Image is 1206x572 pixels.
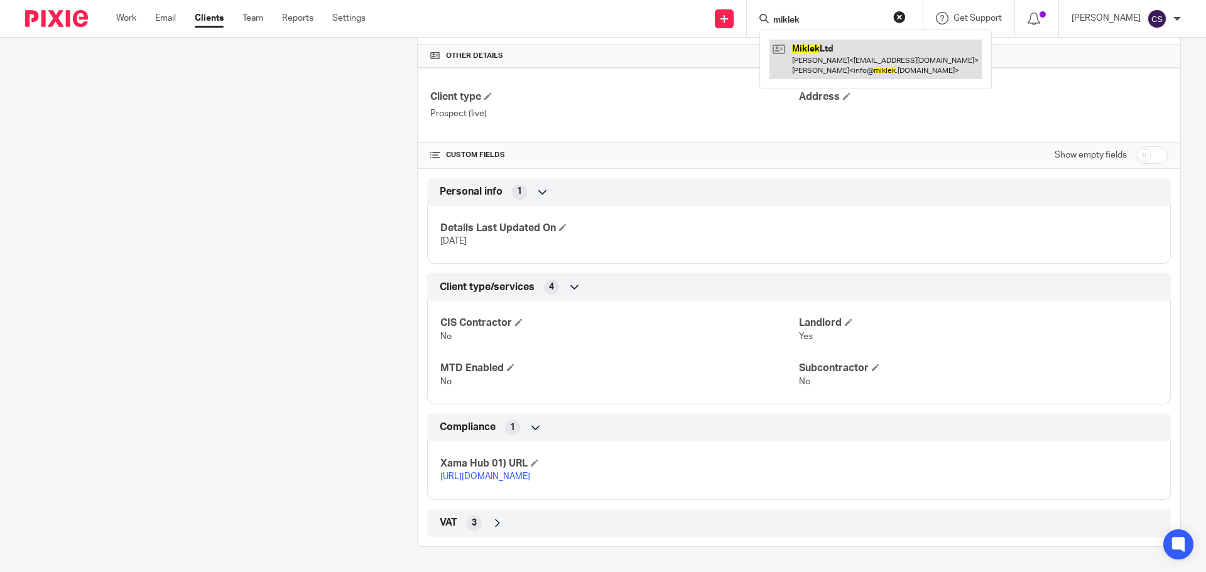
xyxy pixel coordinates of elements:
p: [PERSON_NAME] [1072,12,1141,24]
span: No [440,377,452,386]
input: Search [772,15,885,26]
a: [URL][DOMAIN_NAME] [440,472,530,481]
h4: Details Last Updated On [440,222,799,235]
a: Settings [332,12,366,24]
span: Yes [799,332,813,341]
span: 1 [517,185,522,198]
span: [DATE] [440,237,467,246]
a: Work [116,12,136,24]
img: Pixie [25,10,88,27]
h4: CUSTOM FIELDS [430,150,799,160]
a: Email [155,12,176,24]
a: Team [242,12,263,24]
span: VAT [440,516,457,529]
img: svg%3E [1147,9,1167,29]
a: Reports [282,12,313,24]
span: 3 [472,517,477,529]
span: No [440,332,452,341]
h4: Landlord [799,316,1158,330]
span: Get Support [953,14,1002,23]
span: Personal info [440,185,503,198]
label: Show empty fields [1055,149,1127,161]
span: No [799,377,810,386]
h4: Client type [430,90,799,104]
span: Compliance [440,421,496,434]
span: 4 [549,281,554,293]
h4: MTD Enabled [440,362,799,375]
p: Prospect (live) [430,107,799,120]
h4: Xama Hub 01) URL [440,457,799,470]
span: Client type/services [440,281,535,294]
button: Clear [893,11,906,23]
h4: Subcontractor [799,362,1158,375]
a: Clients [195,12,224,24]
h4: Address [799,90,1168,104]
span: Other details [446,51,503,61]
span: 1 [510,421,515,434]
h4: CIS Contractor [440,316,799,330]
